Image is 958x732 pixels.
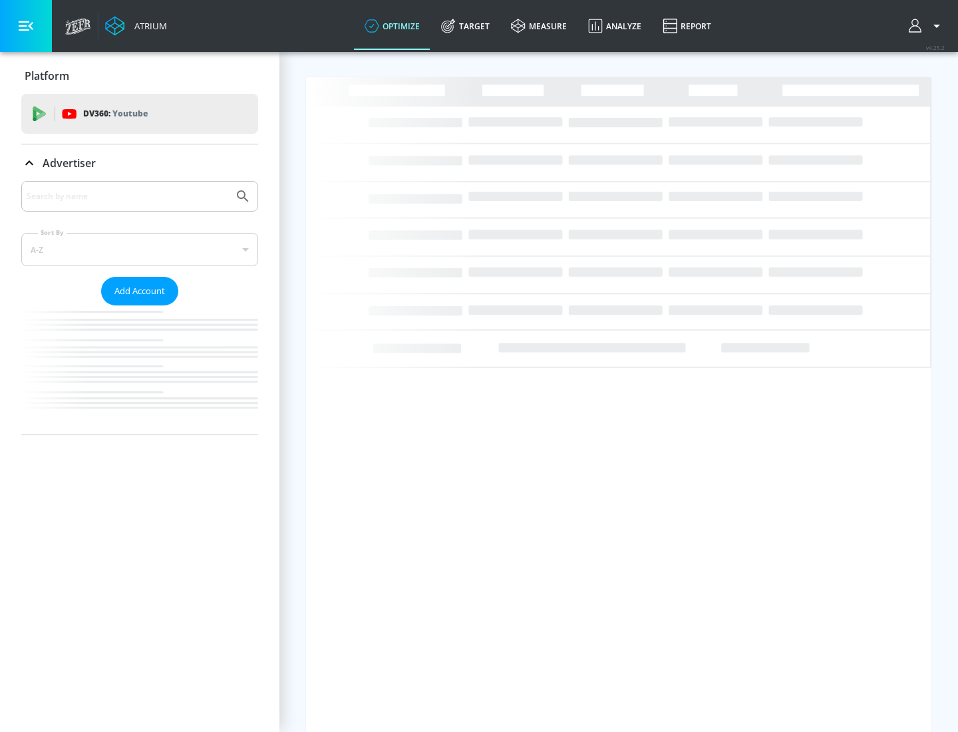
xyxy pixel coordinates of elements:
nav: list of Advertiser [21,305,258,435]
button: Add Account [101,277,178,305]
span: Add Account [114,283,165,299]
p: DV360: [83,106,148,121]
a: measure [500,2,577,50]
p: Youtube [112,106,148,120]
a: optimize [354,2,430,50]
a: Atrium [105,16,167,36]
label: Sort By [38,228,67,237]
div: Advertiser [21,181,258,435]
div: Advertiser [21,144,258,182]
a: Target [430,2,500,50]
div: A-Z [21,233,258,266]
div: Atrium [129,20,167,32]
p: Advertiser [43,156,96,170]
a: Analyze [577,2,652,50]
p: Platform [25,69,69,83]
div: DV360: Youtube [21,94,258,134]
input: Search by name [27,188,228,205]
div: Platform [21,57,258,94]
a: Report [652,2,722,50]
span: v 4.25.2 [926,44,945,51]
